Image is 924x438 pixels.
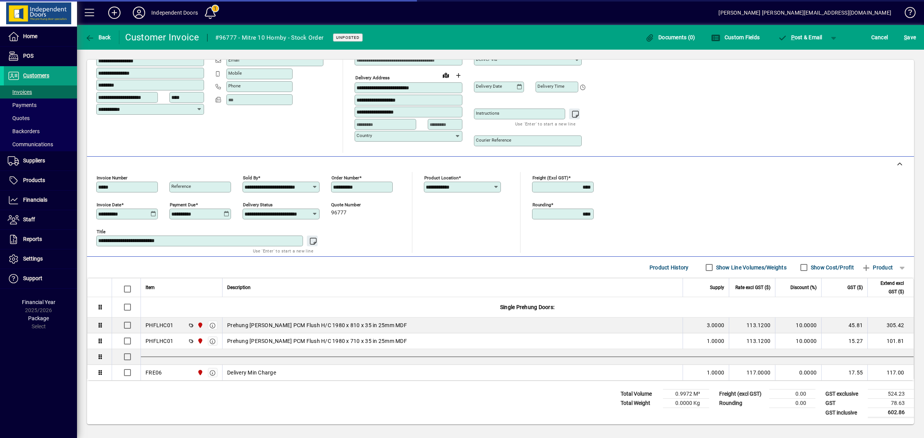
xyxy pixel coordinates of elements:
[649,261,689,274] span: Product History
[28,315,49,321] span: Package
[8,89,32,95] span: Invoices
[4,230,77,249] a: Reports
[8,128,40,134] span: Backorders
[146,321,173,329] div: PHFLHC01
[146,369,162,376] div: FRE06
[867,318,914,333] td: 305.42
[902,30,918,44] button: Save
[195,368,204,377] span: Christchurch
[821,318,867,333] td: 45.81
[97,202,121,207] mat-label: Invoice date
[775,333,821,349] td: 10.0000
[4,269,77,288] a: Support
[790,283,817,292] span: Discount (%)
[195,321,204,329] span: Christchurch
[440,69,452,81] a: View on map
[858,261,897,274] button: Product
[4,85,77,99] a: Invoices
[4,191,77,210] a: Financials
[707,369,725,376] span: 1.0000
[867,333,914,349] td: 101.81
[718,7,891,19] div: [PERSON_NAME] [PERSON_NAME][EMAIL_ADDRESS][DOMAIN_NAME]
[867,365,914,380] td: 117.00
[23,72,49,79] span: Customers
[4,151,77,171] a: Suppliers
[170,202,196,207] mat-label: Payment due
[8,141,53,147] span: Communications
[899,2,914,27] a: Knowledge Base
[227,369,276,376] span: Delivery Min Charge
[228,57,239,63] mat-label: Email
[821,365,867,380] td: 17.55
[336,35,360,40] span: Unposted
[868,390,914,399] td: 524.23
[4,249,77,269] a: Settings
[357,133,372,138] mat-label: Country
[243,175,258,181] mat-label: Sold by
[331,210,346,216] span: 96777
[4,138,77,151] a: Communications
[904,34,907,40] span: S
[23,275,42,281] span: Support
[715,399,769,408] td: Rounding
[476,110,499,116] mat-label: Instructions
[228,83,241,89] mat-label: Phone
[4,27,77,46] a: Home
[23,197,47,203] span: Financials
[809,264,854,271] label: Show Cost/Profit
[146,337,173,345] div: PHFLHC01
[791,34,795,40] span: P
[83,30,113,44] button: Back
[617,399,663,408] td: Total Weight
[537,84,564,89] mat-label: Delivery time
[476,137,511,143] mat-label: Courier Reference
[424,175,459,181] mat-label: Product location
[710,283,724,292] span: Supply
[23,157,45,164] span: Suppliers
[23,53,33,59] span: POS
[331,175,359,181] mat-label: Order number
[869,30,890,44] button: Cancel
[215,32,324,44] div: #96777 - Mitre 10 Hornby - Stock Order
[141,297,914,317] div: Single Prehung Doors:
[778,34,822,40] span: ost & Email
[646,261,692,274] button: Product History
[23,33,37,39] span: Home
[227,283,251,292] span: Description
[4,112,77,125] a: Quotes
[872,279,904,296] span: Extend excl GST ($)
[4,99,77,112] a: Payments
[663,390,709,399] td: 0.9972 M³
[23,216,35,222] span: Staff
[822,390,868,399] td: GST exclusive
[243,202,273,207] mat-label: Delivery status
[125,31,199,43] div: Customer Invoice
[97,229,105,234] mat-label: Title
[769,399,815,408] td: 0.00
[617,390,663,399] td: Total Volume
[23,256,43,262] span: Settings
[709,30,762,44] button: Custom Fields
[171,184,191,189] mat-label: Reference
[4,171,77,190] a: Products
[146,283,155,292] span: Item
[822,408,868,418] td: GST inclusive
[195,337,204,345] span: Christchurch
[532,175,568,181] mat-label: Freight (excl GST)
[4,125,77,138] a: Backorders
[127,6,151,20] button: Profile
[735,283,770,292] span: Rate excl GST ($)
[769,390,815,399] td: 0.00
[663,399,709,408] td: 0.0000 Kg
[775,318,821,333] td: 10.0000
[4,47,77,66] a: POS
[904,31,916,43] span: ave
[227,321,407,329] span: Prehung [PERSON_NAME] PCM Flush H/C 1980 x 810 x 35 in 25mm MDF
[734,369,770,376] div: 117.0000
[711,34,760,40] span: Custom Fields
[227,337,407,345] span: Prehung [PERSON_NAME] PCM Flush H/C 1980 x 710 x 35 in 25mm MDF
[734,321,770,329] div: 113.1200
[331,202,377,207] span: Quote number
[707,337,725,345] span: 1.0000
[822,399,868,408] td: GST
